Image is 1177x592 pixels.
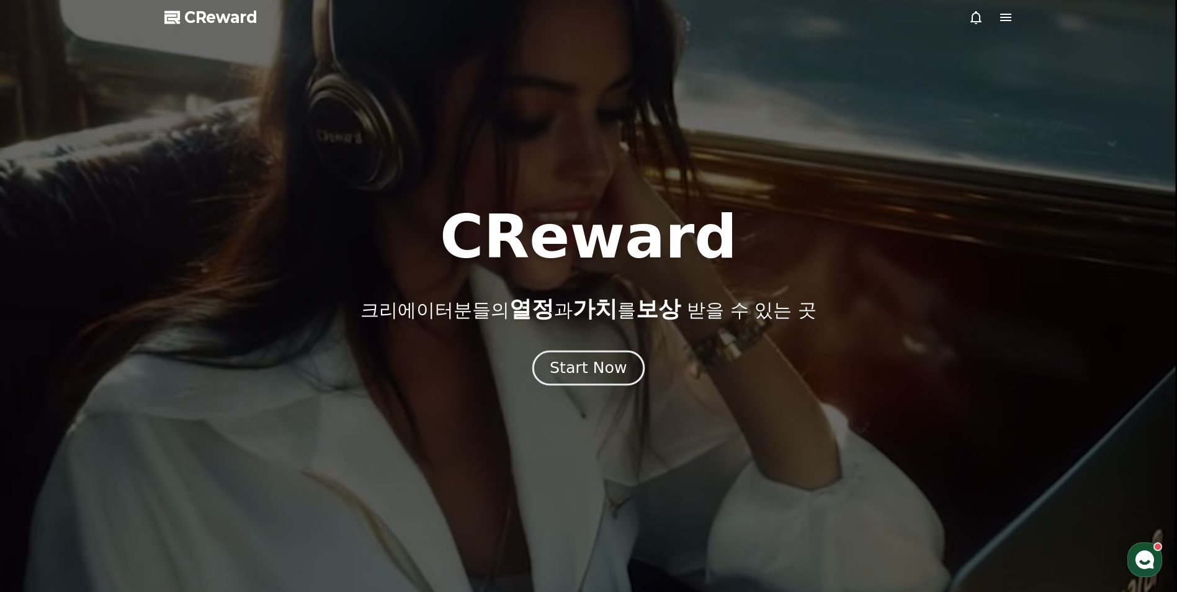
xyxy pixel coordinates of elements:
span: 열정 [509,296,554,321]
button: Start Now [532,351,645,386]
a: CReward [164,7,257,27]
div: Start Now [550,357,627,379]
a: 홈 [4,393,82,424]
span: 가치 [573,296,617,321]
span: CReward [184,7,257,27]
a: 대화 [82,393,160,424]
span: 보상 [636,296,681,321]
a: 설정 [160,393,238,424]
a: Start Now [535,364,642,375]
p: 크리에이터분들의 과 를 받을 수 있는 곳 [360,297,816,321]
span: 홈 [39,412,47,422]
span: 설정 [192,412,207,422]
h1: CReward [440,207,737,267]
span: 대화 [114,413,128,423]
